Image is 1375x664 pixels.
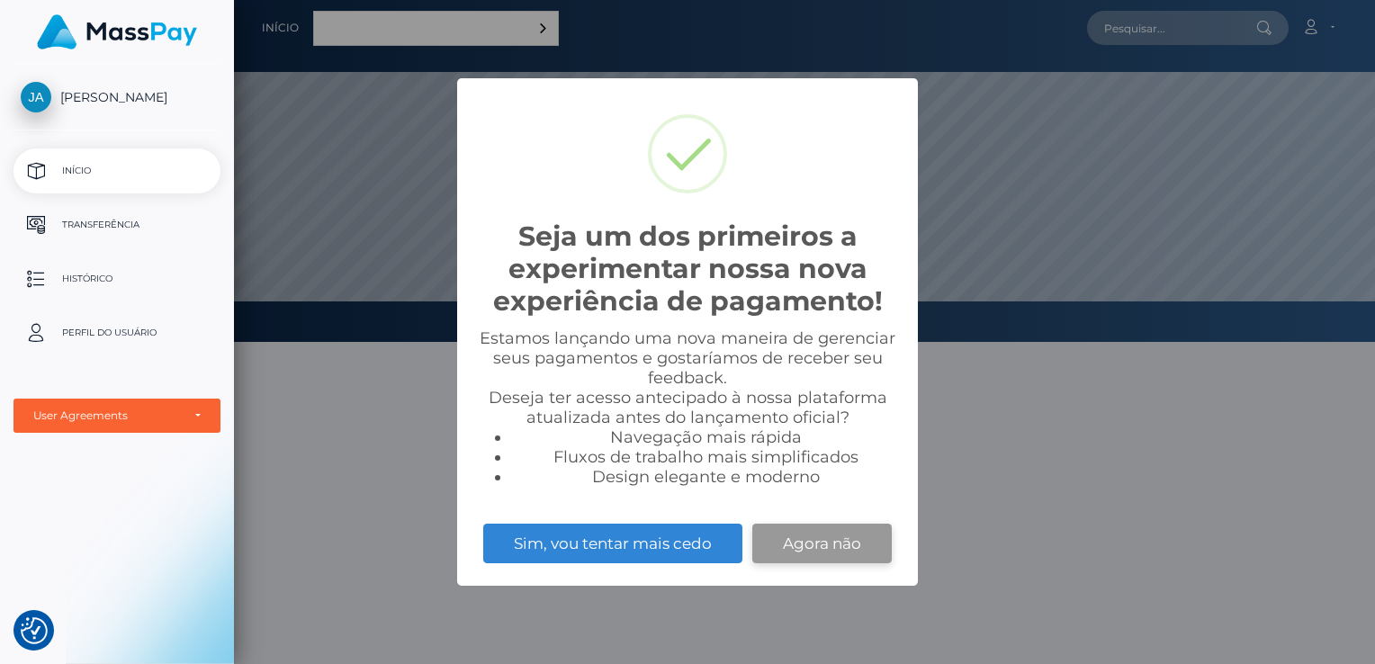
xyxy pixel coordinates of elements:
p: Transferência [21,211,213,238]
img: MassPay [37,14,197,49]
p: Perfil do usuário [21,319,213,346]
button: User Agreements [13,399,220,433]
h2: Seja um dos primeiros a experimentar nossa nova experiência de pagamento! [475,220,900,318]
li: Navegação mais rápida [511,427,900,447]
li: Fluxos de trabalho mais simplificados [511,447,900,467]
button: Consent Preferences [21,617,48,644]
img: Revisit consent button [21,617,48,644]
li: Design elegante e moderno [511,467,900,487]
p: Histórico [21,265,213,292]
div: User Agreements [33,408,181,423]
p: Início [21,157,213,184]
button: Sim, vou tentar mais cedo [483,524,742,563]
button: Agora não [752,524,892,563]
span: [PERSON_NAME] [13,89,220,105]
div: Estamos lançando uma nova maneira de gerenciar seus pagamentos e gostaríamos de receber seu feedb... [475,328,900,487]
